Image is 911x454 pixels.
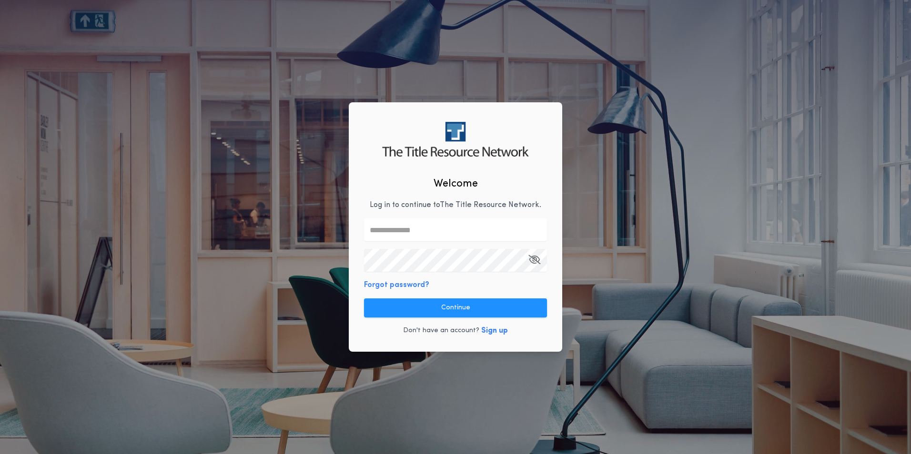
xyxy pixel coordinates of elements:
[364,298,547,317] button: Continue
[382,122,528,157] img: logo
[370,199,541,211] p: Log in to continue to The Title Resource Network .
[481,325,508,336] button: Sign up
[403,326,479,336] p: Don't have an account?
[434,176,478,192] h2: Welcome
[364,279,429,291] button: Forgot password?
